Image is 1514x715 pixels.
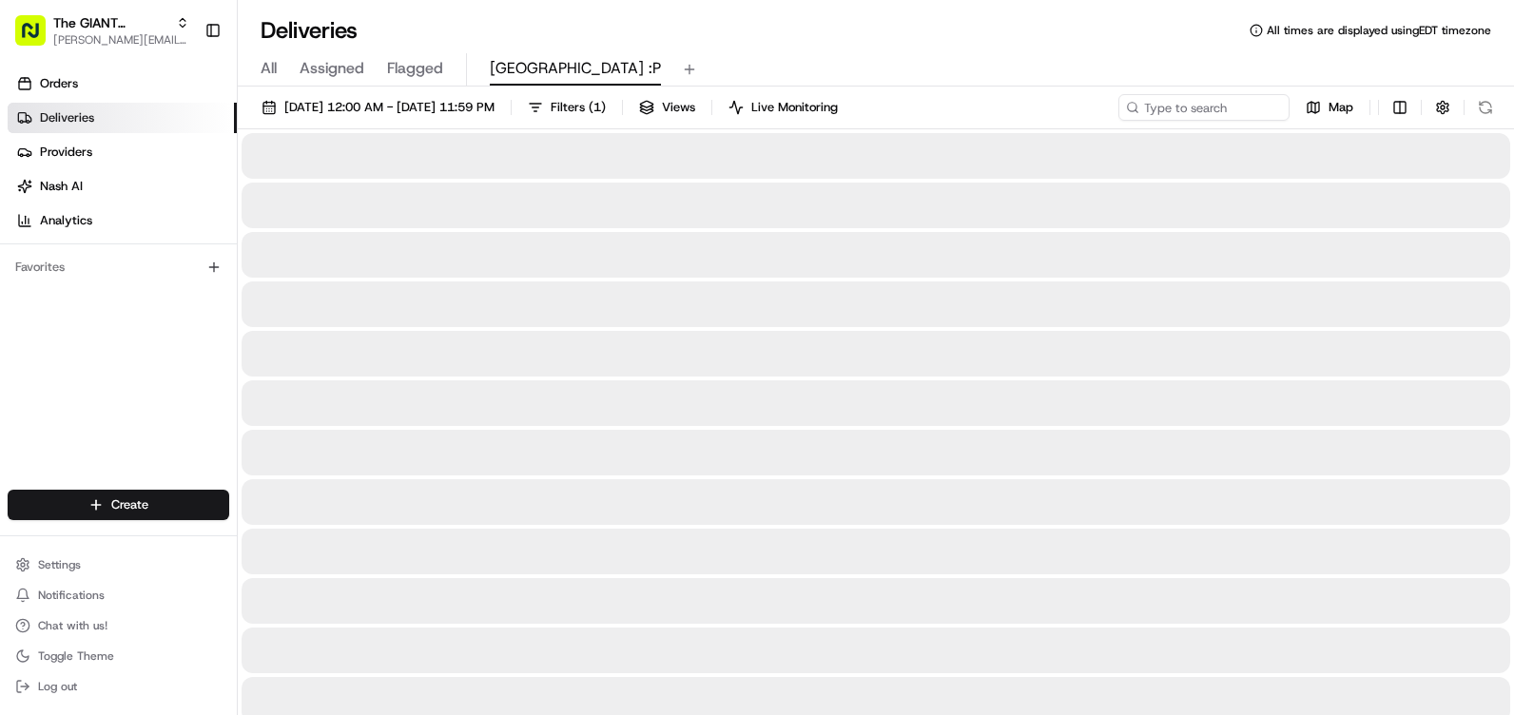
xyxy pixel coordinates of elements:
[589,99,606,116] span: ( 1 )
[751,99,838,116] span: Live Monitoring
[490,57,661,80] span: [GEOGRAPHIC_DATA] :P
[284,99,495,116] span: [DATE] 12:00 AM - [DATE] 11:59 PM
[1267,23,1491,38] span: All times are displayed using EDT timezone
[38,679,77,694] span: Log out
[1118,94,1290,121] input: Type to search
[662,99,695,116] span: Views
[53,13,168,32] button: The GIANT Company
[40,212,92,229] span: Analytics
[720,94,846,121] button: Live Monitoring
[8,673,229,700] button: Log out
[40,178,83,195] span: Nash AI
[631,94,704,121] button: Views
[8,171,237,202] a: Nash AI
[40,144,92,161] span: Providers
[38,557,81,572] span: Settings
[8,137,237,167] a: Providers
[40,109,94,126] span: Deliveries
[8,8,197,53] button: The GIANT Company[PERSON_NAME][EMAIL_ADDRESS][PERSON_NAME][DOMAIN_NAME]
[8,612,229,639] button: Chat with us!
[261,15,358,46] h1: Deliveries
[8,551,229,578] button: Settings
[38,618,107,633] span: Chat with us!
[8,582,229,609] button: Notifications
[53,32,189,48] button: [PERSON_NAME][EMAIL_ADDRESS][PERSON_NAME][DOMAIN_NAME]
[1297,94,1362,121] button: Map
[8,103,237,133] a: Deliveries
[253,94,503,121] button: [DATE] 12:00 AM - [DATE] 11:59 PM
[519,94,614,121] button: Filters(1)
[38,648,114,664] span: Toggle Theme
[8,490,229,520] button: Create
[8,205,237,236] a: Analytics
[38,588,105,603] span: Notifications
[8,252,229,282] div: Favorites
[261,57,277,80] span: All
[1329,99,1353,116] span: Map
[551,99,606,116] span: Filters
[387,57,443,80] span: Flagged
[111,496,148,513] span: Create
[40,75,78,92] span: Orders
[8,643,229,669] button: Toggle Theme
[8,68,237,99] a: Orders
[300,57,364,80] span: Assigned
